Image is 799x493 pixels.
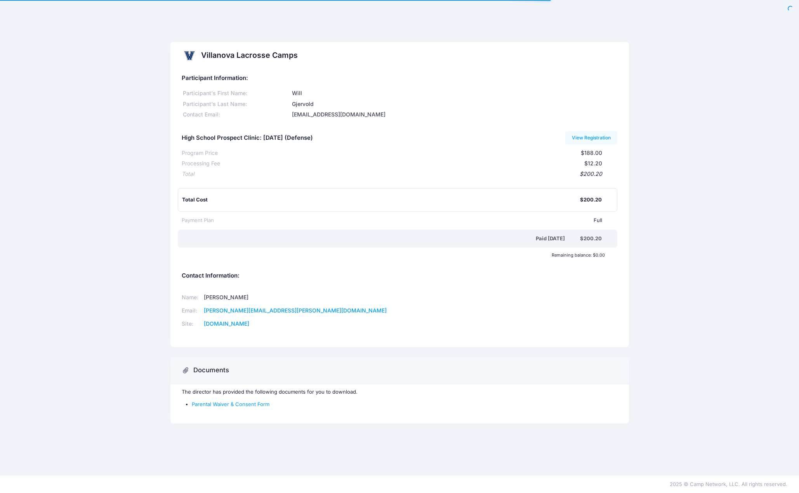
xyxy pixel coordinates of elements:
td: Name: [182,291,201,304]
div: Program Price [182,149,218,157]
h5: High School Prospect Clinic: [DATE] (Defense) [182,135,313,142]
h5: Participant Information: [182,75,618,82]
div: Participant's Last Name: [182,100,291,108]
div: Participant's First Name: [182,89,291,97]
div: $200.20 [580,196,602,204]
td: [PERSON_NAME] [201,291,389,304]
div: Gjervold [290,100,617,108]
div: $12.20 [220,160,603,168]
a: View Registration [565,131,618,144]
h2: Villanova Lacrosse Camps [201,51,298,60]
div: Total [182,170,194,178]
td: Site: [182,317,201,330]
div: Full [214,217,603,224]
p: The director has provided the following documents for you to download. [182,388,618,396]
td: Email: [182,304,201,318]
div: $200.20 [580,235,602,243]
a: [PERSON_NAME][EMAIL_ADDRESS][PERSON_NAME][DOMAIN_NAME] [204,307,387,314]
div: $200.20 [194,170,603,178]
div: Will [290,89,617,97]
div: Processing Fee [182,160,220,168]
a: [DOMAIN_NAME] [204,320,249,327]
div: Contact Email: [182,111,291,119]
a: Parental Waiver & Consent Form [192,401,269,407]
div: Paid [DATE] [183,235,580,243]
div: Total Cost [182,196,580,204]
span: $188.00 [581,149,602,156]
h5: Contact Information: [182,273,618,279]
div: Remaining balance: $0.00 [178,253,609,257]
div: [EMAIL_ADDRESS][DOMAIN_NAME] [290,111,617,119]
div: Payment Plan [182,217,214,224]
span: 2025 © Camp Network, LLC. All rights reserved. [670,481,787,487]
h3: Documents [193,366,229,374]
